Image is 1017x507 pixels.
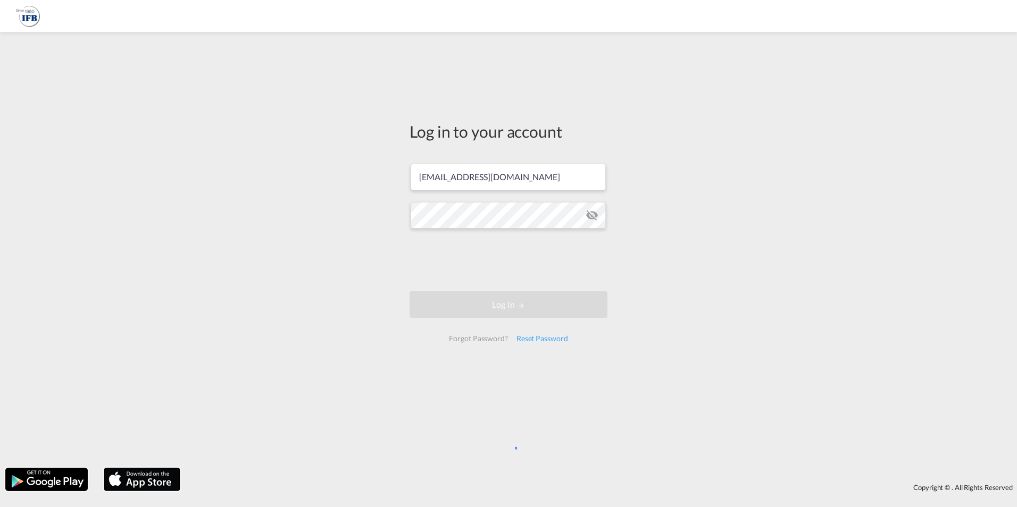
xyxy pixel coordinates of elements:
md-icon: icon-eye-off [586,209,598,222]
input: Enter email/phone number [411,164,606,190]
div: Log in to your account [410,120,607,142]
div: Reset Password [512,329,572,348]
div: Forgot Password? [445,329,512,348]
img: google.png [4,467,89,492]
img: de31bbe0256b11eebba44b54815f083d.png [16,4,40,28]
img: apple.png [103,467,181,492]
button: LOGIN [410,291,607,318]
iframe: reCAPTCHA [428,239,589,281]
div: Copyright © . All Rights Reserved [186,478,1017,496]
